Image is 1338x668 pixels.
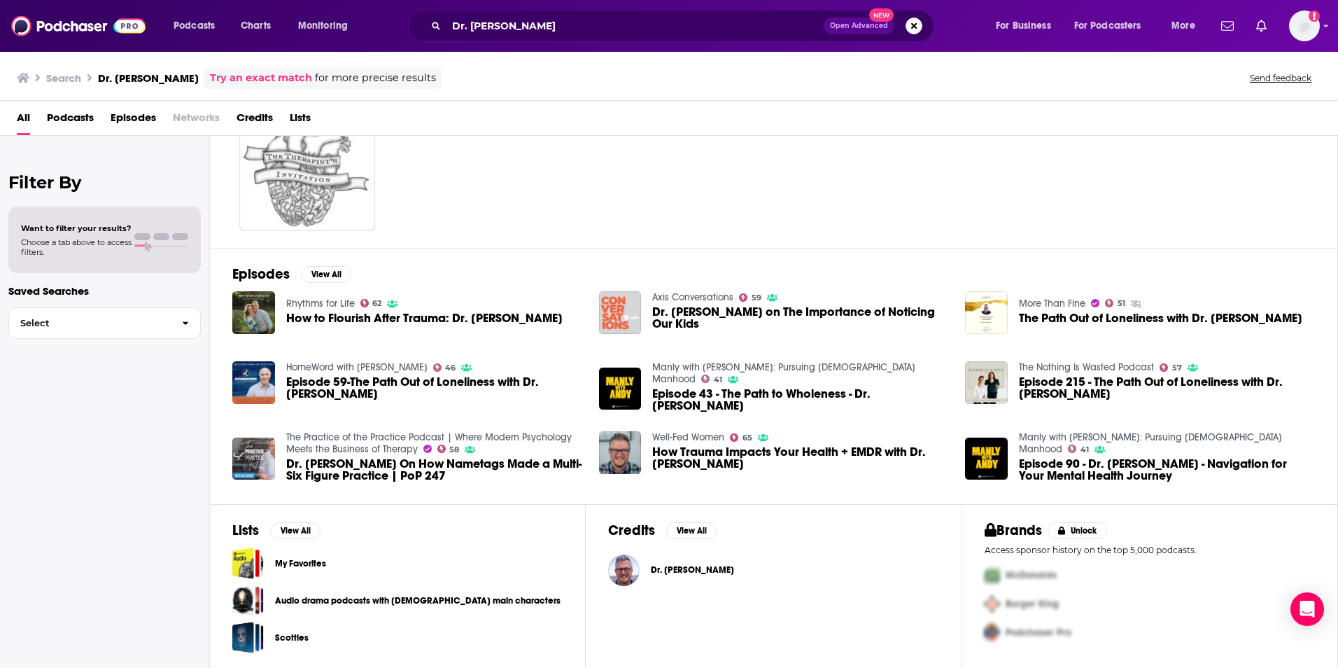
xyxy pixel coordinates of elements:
[1019,376,1315,400] a: Episode 215 - The Path Out of Loneliness with Dr. Mark Mayfield
[11,13,146,39] img: Podchaser - Follow, Share and Rate Podcasts
[1162,15,1213,37] button: open menu
[652,388,948,412] a: Episode 43 - The Path to Wholeness - Dr. Mark Mayfield
[599,291,642,334] img: Dr. Mark Mayfield on The Importance of Noticing Our Kids
[232,438,275,480] img: Dr. Mark Mayfield On How Nametags Made a Multi-Six Figure Practice | PoP 247
[47,106,94,135] a: Podcasts
[652,388,948,412] span: Episode 43 - The Path to Wholeness - Dr. [PERSON_NAME]
[714,377,722,383] span: 41
[752,295,761,301] span: 59
[288,15,366,37] button: open menu
[652,446,948,470] span: How Trauma Impacts Your Health + EMDR with Dr. [PERSON_NAME]
[1074,16,1141,36] span: For Podcasters
[979,561,1006,590] img: First Pro Logo
[298,16,348,36] span: Monitoring
[742,435,752,441] span: 65
[232,361,275,404] img: Episode 59-The Path Out of Loneliness with Dr. Mark Mayfield
[286,312,563,324] span: How to Flourish After Trauma: Dr. [PERSON_NAME]
[286,298,355,309] a: Rhythms for Life
[173,106,220,135] span: Networks
[1065,15,1162,37] button: open menu
[8,284,201,298] p: Saved Searches
[1080,447,1089,453] span: 41
[985,545,1315,555] p: Access sponsor history on the top 5,000 podcasts.
[1289,11,1320,41] button: Show profile menu
[1048,522,1107,539] button: Unlock
[965,361,1008,404] a: Episode 215 - The Path Out of Loneliness with Dr. Mark Mayfield
[1118,300,1125,307] span: 51
[965,291,1008,334] a: The Path Out of Loneliness with Dr. Mark Mayfield
[651,564,734,576] span: Dr. [PERSON_NAME]
[599,431,642,474] img: How Trauma Impacts Your Health + EMDR with Dr. Mark Mayfield
[270,522,321,539] button: View All
[286,431,572,455] a: The Practice of the Practice Podcast | Where Modern Psychology Meets the Business of Therapy
[965,438,1008,480] img: Episode 90 - Dr. Mark Mayfield - Navigation for Your Mental Health Journey
[232,585,264,616] a: Audio drama podcasts with LGBTQ+ main characters
[1019,312,1302,324] a: The Path Out of Loneliness with Dr. Mark Mayfield
[1289,11,1320,41] img: User Profile
[210,70,312,86] a: Try an exact match
[232,548,264,579] a: My Favorites
[445,365,456,371] span: 46
[652,431,724,443] a: Well-Fed Women
[286,361,428,373] a: HomeWord with Jim Burns
[360,299,382,307] a: 62
[1019,458,1315,482] a: Episode 90 - Dr. Mark Mayfield - Navigation for Your Mental Health Journey
[1290,592,1324,626] div: Open Intercom Messenger
[1171,16,1195,36] span: More
[1019,376,1315,400] span: Episode 215 - The Path Out of Loneliness with Dr. [PERSON_NAME]
[239,95,375,231] a: 33
[433,363,456,372] a: 46
[286,312,563,324] a: How to Flourish After Trauma: Dr. Mark Mayfield
[17,106,30,135] span: All
[290,106,311,135] span: Lists
[164,15,233,37] button: open menu
[1019,431,1282,455] a: Manly with Andy: Pursuing Biblical Manhood
[111,106,156,135] a: Episodes
[979,618,1006,647] img: Third Pro Logo
[286,376,582,400] a: Episode 59-The Path Out of Loneliness with Dr. Mark Mayfield
[21,223,132,233] span: Want to filter your results?
[1289,11,1320,41] span: Logged in as smacnaughton
[232,265,290,283] h2: Episodes
[599,368,642,410] img: Episode 43 - The Path to Wholeness - Dr. Mark Mayfield
[1019,361,1154,373] a: The Nothing Is Wasted Podcast
[1160,363,1182,372] a: 57
[237,106,273,135] a: Credits
[1246,72,1316,84] button: Send feedback
[985,522,1043,539] h2: Brands
[21,237,132,257] span: Choose a tab above to access filters.
[1006,598,1059,610] span: Burger King
[372,300,381,307] span: 62
[739,293,761,302] a: 59
[652,361,915,385] a: Manly with Andy: Pursuing Biblical Manhood
[824,18,894,34] button: Open AdvancedNew
[446,15,824,37] input: Search podcasts, credits, & more...
[996,16,1051,36] span: For Business
[9,319,171,328] span: Select
[232,15,279,37] a: Charts
[701,375,722,383] a: 41
[275,556,326,571] a: My Favorites
[608,522,717,539] a: CreditsView All
[232,522,259,539] h2: Lists
[1172,365,1182,371] span: 57
[301,266,351,283] button: View All
[1006,569,1057,581] span: McDonalds
[232,265,351,283] a: EpisodesView All
[651,564,734,576] a: Dr. Mark Mayfield
[830,22,888,29] span: Open Advanced
[232,291,275,334] img: How to Flourish After Trauma: Dr. Mark Mayfield
[608,555,640,586] img: Dr. Mark Mayfield
[286,376,582,400] span: Episode 59-The Path Out of Loneliness with Dr. [PERSON_NAME]
[1068,445,1089,453] a: 41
